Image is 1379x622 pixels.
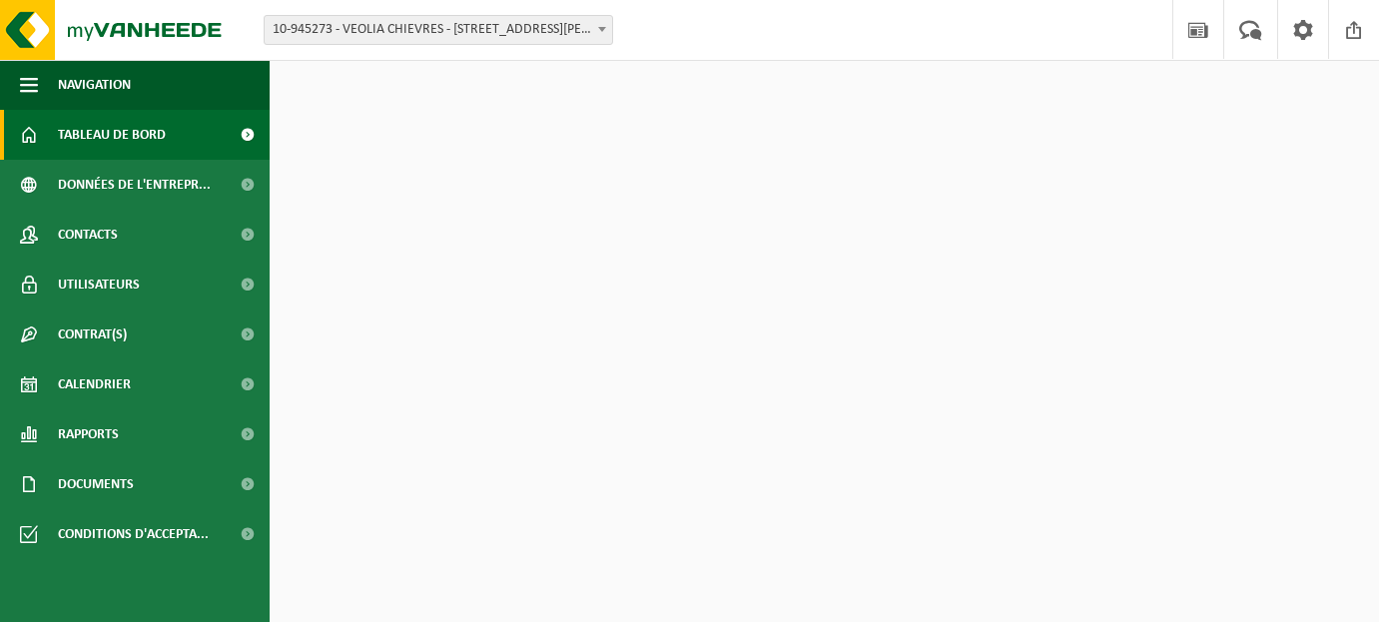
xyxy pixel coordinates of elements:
span: Conditions d'accepta... [58,509,209,559]
span: Tableau de bord [58,110,166,160]
span: 10-945273 - VEOLIA CHIEVRES - 7950 CHIÈVRES, RUE DE ST GHISLAIN 157 [264,15,613,45]
span: Documents [58,459,134,509]
span: Contacts [58,210,118,260]
span: Contrat(s) [58,310,127,359]
span: Calendrier [58,359,131,409]
span: Navigation [58,60,131,110]
span: Utilisateurs [58,260,140,310]
span: 10-945273 - VEOLIA CHIEVRES - 7950 CHIÈVRES, RUE DE ST GHISLAIN 157 [265,16,612,44]
span: Données de l'entrepr... [58,160,211,210]
span: Rapports [58,409,119,459]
